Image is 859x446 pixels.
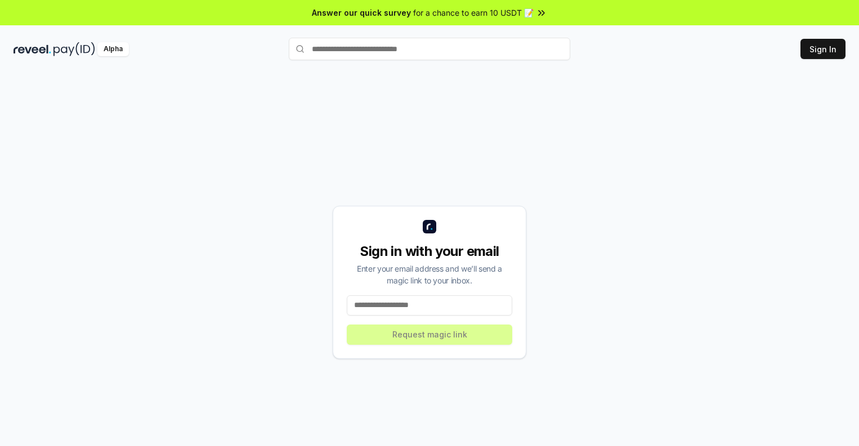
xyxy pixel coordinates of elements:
[347,242,512,260] div: Sign in with your email
[97,42,129,56] div: Alpha
[53,42,95,56] img: pay_id
[347,263,512,286] div: Enter your email address and we’ll send a magic link to your inbox.
[312,7,411,19] span: Answer our quick survey
[423,220,436,233] img: logo_small
[800,39,845,59] button: Sign In
[413,7,534,19] span: for a chance to earn 10 USDT 📝
[14,42,51,56] img: reveel_dark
